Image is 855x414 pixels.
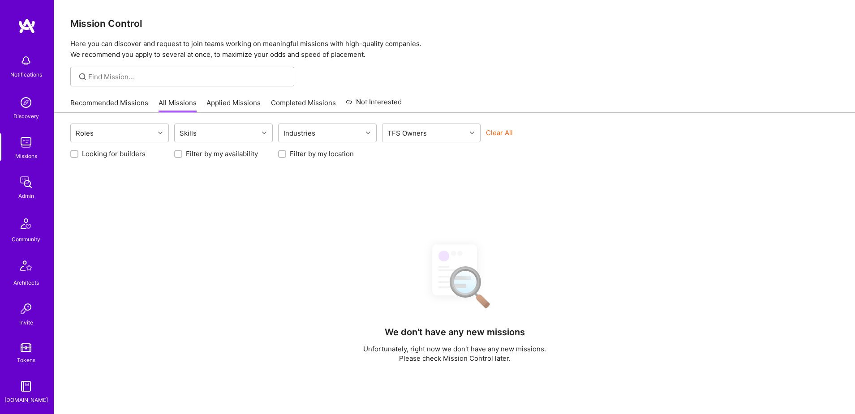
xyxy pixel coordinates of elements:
img: Architects [15,256,37,278]
i: icon Chevron [158,131,163,135]
i: icon Chevron [470,131,474,135]
img: guide book [17,377,35,395]
div: [DOMAIN_NAME] [4,395,48,405]
i: icon Chevron [366,131,370,135]
p: Here you can discover and request to join teams working on meaningful missions with high-quality ... [70,38,839,60]
div: Invite [19,318,33,327]
i: icon Chevron [262,131,266,135]
img: bell [17,52,35,70]
img: No Results [417,236,493,315]
img: tokens [21,343,31,352]
a: Completed Missions [271,98,336,113]
div: Notifications [10,70,42,79]
img: admin teamwork [17,173,35,191]
img: discovery [17,94,35,111]
a: Recommended Missions [70,98,148,113]
div: Community [12,235,40,244]
h3: Mission Control [70,18,839,29]
label: Filter by my availability [186,149,258,158]
img: teamwork [17,133,35,151]
i: icon SearchGrey [77,72,88,82]
img: Community [15,213,37,235]
div: Skills [177,127,199,140]
div: Missions [15,151,37,161]
a: All Missions [159,98,197,113]
label: Looking for builders [82,149,146,158]
div: Roles [73,127,96,140]
a: Applied Missions [206,98,261,113]
div: Admin [18,191,34,201]
button: Clear All [486,128,513,137]
div: Architects [13,278,39,287]
div: TFS Owners [385,127,429,140]
div: Tokens [17,355,35,365]
img: logo [18,18,36,34]
label: Filter by my location [290,149,354,158]
h4: We don't have any new missions [385,327,525,337]
p: Please check Mission Control later. [363,354,546,363]
input: Find Mission... [88,72,288,81]
div: Industries [281,127,318,140]
div: Discovery [13,111,39,121]
a: Not Interested [346,97,402,113]
p: Unfortunately, right now we don't have any new missions. [363,344,546,354]
img: Invite [17,300,35,318]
